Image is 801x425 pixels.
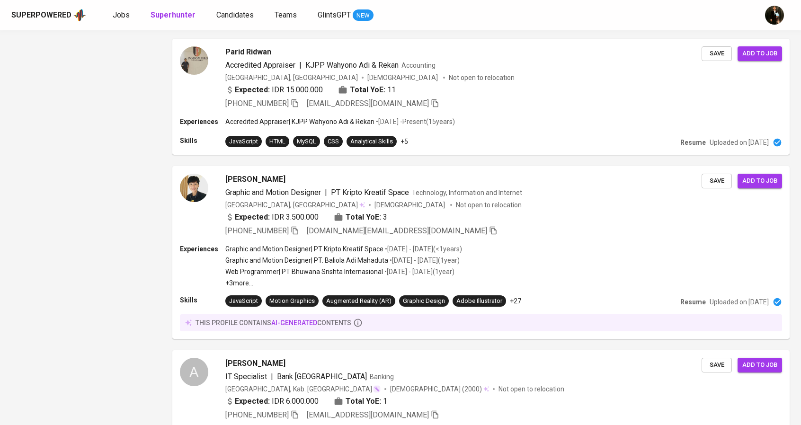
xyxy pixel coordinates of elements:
span: Accredited Appraiser [225,61,295,70]
span: Save [706,176,727,186]
p: Uploaded on [DATE] [710,138,769,147]
span: IT Specialist [225,372,267,381]
span: | [299,60,302,71]
div: Augmented Reality (AR) [326,297,392,306]
span: Graphic and Motion Designer [225,188,321,197]
div: MySQL [297,137,316,146]
p: Not open to relocation [456,200,522,210]
p: • [DATE] - Present ( 15 years ) [374,117,455,126]
div: IDR 6.000.000 [225,396,319,407]
p: this profile contains contents [196,318,351,328]
a: Parid RidwanAccredited Appraiser|KJPP Wahyono Adi & RekanAccounting[GEOGRAPHIC_DATA], [GEOGRAPHIC... [172,39,790,155]
div: IDR 15.000.000 [225,84,323,96]
p: Experiences [180,117,225,126]
span: Add to job [742,176,777,186]
span: Add to job [742,48,777,59]
div: [GEOGRAPHIC_DATA], Kab. [GEOGRAPHIC_DATA] [225,384,381,394]
span: GlintsGPT [318,10,351,19]
span: 3 [383,212,387,223]
button: Add to job [738,358,782,372]
span: | [271,371,273,382]
b: Total YoE: [350,84,385,96]
img: app logo [73,8,86,22]
p: • [DATE] - [DATE] ( 1 year ) [388,256,460,265]
span: [EMAIL_ADDRESS][DOMAIN_NAME] [307,410,429,419]
span: Add to job [742,360,777,371]
span: Banking [370,373,394,381]
p: Uploaded on [DATE] [710,297,769,307]
button: Add to job [738,174,782,188]
span: NEW [353,11,374,20]
div: HTML [269,137,285,146]
span: [PHONE_NUMBER] [225,410,289,419]
p: • [DATE] - [DATE] ( <1 years ) [383,244,462,254]
span: [DEMOGRAPHIC_DATA] [367,73,439,82]
p: Skills [180,136,225,145]
div: Adobe Illustrator [456,297,502,306]
span: Save [706,360,727,371]
p: Skills [180,295,225,305]
p: Not open to relocation [498,384,564,394]
b: Expected: [235,212,270,223]
span: Candidates [216,10,254,19]
div: IDR 3.500.000 [225,212,319,223]
b: Total YoE: [346,396,381,407]
b: Expected: [235,396,270,407]
button: Save [702,174,732,188]
div: Analytical Skills [350,137,393,146]
p: Accredited Appraiser | KJPP Wahyono Adi & Rekan [225,117,374,126]
div: (2000) [390,384,489,394]
span: | [325,187,327,198]
span: Jobs [113,10,130,19]
div: [GEOGRAPHIC_DATA], [GEOGRAPHIC_DATA] [225,73,358,82]
span: Technology, Information and Internet [412,189,522,196]
p: Graphic and Motion Designer | PT. Baliola Adi Mahaduta [225,256,388,265]
button: Save [702,46,732,61]
b: Total YoE: [346,212,381,223]
p: Not open to relocation [449,73,515,82]
p: +27 [510,296,521,306]
p: Web Programmer | PT Bhuwana Srishta Internasional [225,267,383,276]
a: GlintsGPT NEW [318,9,374,21]
span: Teams [275,10,297,19]
span: 1 [383,396,387,407]
span: AI-generated [271,319,317,327]
span: [PERSON_NAME] [225,174,285,185]
div: [GEOGRAPHIC_DATA], [GEOGRAPHIC_DATA] [225,200,365,210]
a: [PERSON_NAME]Graphic and Motion Designer|PT Kripto Kreatif SpaceTechnology, Information and Inter... [172,166,790,339]
div: CSS [328,137,339,146]
span: Parid Ridwan [225,46,271,58]
div: A [180,358,208,386]
span: [PERSON_NAME] [225,358,285,369]
span: Accounting [401,62,436,69]
p: Graphic and Motion Designer | PT Kripto Kreatif Space [225,244,383,254]
span: [EMAIL_ADDRESS][DOMAIN_NAME] [307,99,429,108]
div: Superpowered [11,10,71,21]
p: Resume [680,138,706,147]
span: [DEMOGRAPHIC_DATA] [374,200,446,210]
div: Motion Graphics [269,297,315,306]
span: 11 [387,84,396,96]
span: [PHONE_NUMBER] [225,226,289,235]
span: KJPP Wahyono Adi & Rekan [305,61,399,70]
img: magic_wand.svg [373,385,381,393]
span: [PHONE_NUMBER] [225,99,289,108]
button: Save [702,358,732,372]
a: Jobs [113,9,132,21]
p: +5 [400,137,408,146]
button: Add to job [738,46,782,61]
span: [DEMOGRAPHIC_DATA] [390,384,462,394]
b: Superhunter [151,10,196,19]
p: Resume [680,297,706,307]
a: Superpoweredapp logo [11,8,86,22]
a: Superhunter [151,9,197,21]
b: Expected: [235,84,270,96]
p: Experiences [180,244,225,254]
span: Save [706,48,727,59]
span: [DOMAIN_NAME][EMAIL_ADDRESS][DOMAIN_NAME] [307,226,487,235]
img: 1f4f3eab2e61161c32a44961f3b82b19.jpg [180,174,208,202]
a: Candidates [216,9,256,21]
p: +3 more ... [225,278,462,288]
p: • [DATE] - [DATE] ( 1 year ) [383,267,454,276]
span: Bank [GEOGRAPHIC_DATA] [277,372,367,381]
